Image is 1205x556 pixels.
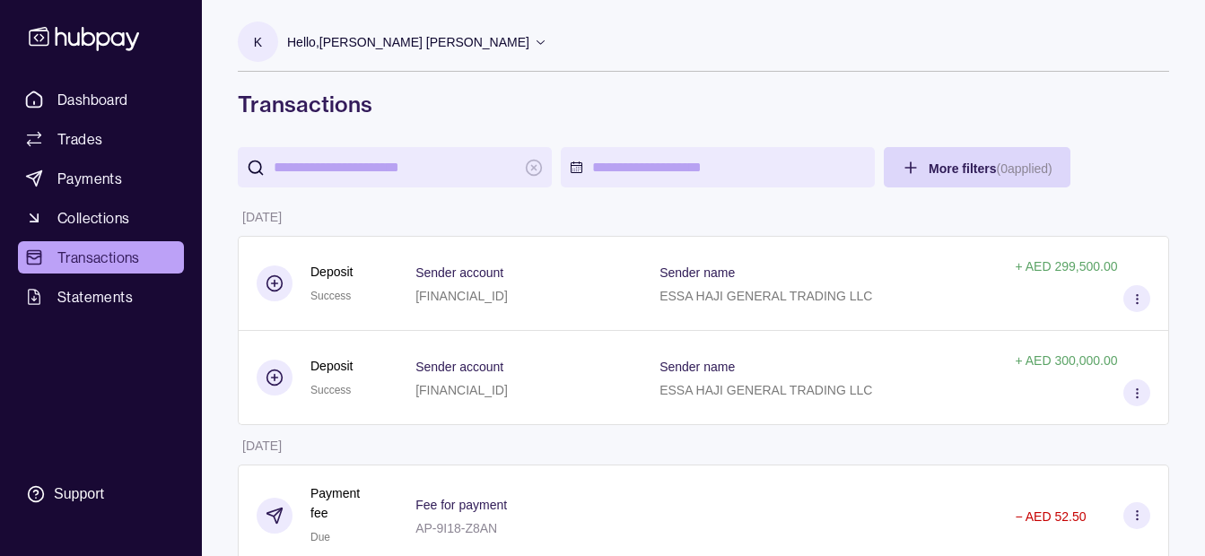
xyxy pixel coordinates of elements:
[415,360,503,374] p: Sender account
[18,475,184,513] a: Support
[415,289,508,303] p: [FINANCIAL_ID]
[659,289,872,303] p: ESSA HAJI GENERAL TRADING LLC
[1015,259,1117,274] p: + AED 299,500.00
[310,356,353,376] p: Deposit
[57,247,140,268] span: Transactions
[18,83,184,116] a: Dashboard
[310,262,353,282] p: Deposit
[659,360,735,374] p: Sender name
[274,147,516,187] input: search
[310,483,380,523] p: Payment fee
[57,89,128,110] span: Dashboard
[18,162,184,195] a: Payments
[310,531,330,543] span: Due
[18,241,184,274] a: Transactions
[415,265,503,280] p: Sender account
[1015,509,1086,524] p: − AED 52.50
[659,383,872,397] p: ESSA HAJI GENERAL TRADING LLC
[310,384,351,396] span: Success
[18,281,184,313] a: Statements
[238,90,1169,118] h1: Transactions
[659,265,735,280] p: Sender name
[287,32,529,52] p: Hello, [PERSON_NAME] [PERSON_NAME]
[57,168,122,189] span: Payments
[18,123,184,155] a: Trades
[54,484,104,504] div: Support
[1015,353,1117,368] p: + AED 300,000.00
[996,161,1052,176] p: ( 0 applied)
[57,207,129,229] span: Collections
[57,286,133,308] span: Statements
[415,521,497,535] p: AP-9I18-Z8AN
[415,498,507,512] p: Fee for payment
[57,128,102,150] span: Trades
[242,439,282,453] p: [DATE]
[18,202,184,234] a: Collections
[929,161,1052,176] span: More filters
[310,290,351,302] span: Success
[884,147,1070,187] button: More filters(0applied)
[415,383,508,397] p: [FINANCIAL_ID]
[242,210,282,224] p: [DATE]
[254,32,262,52] p: K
